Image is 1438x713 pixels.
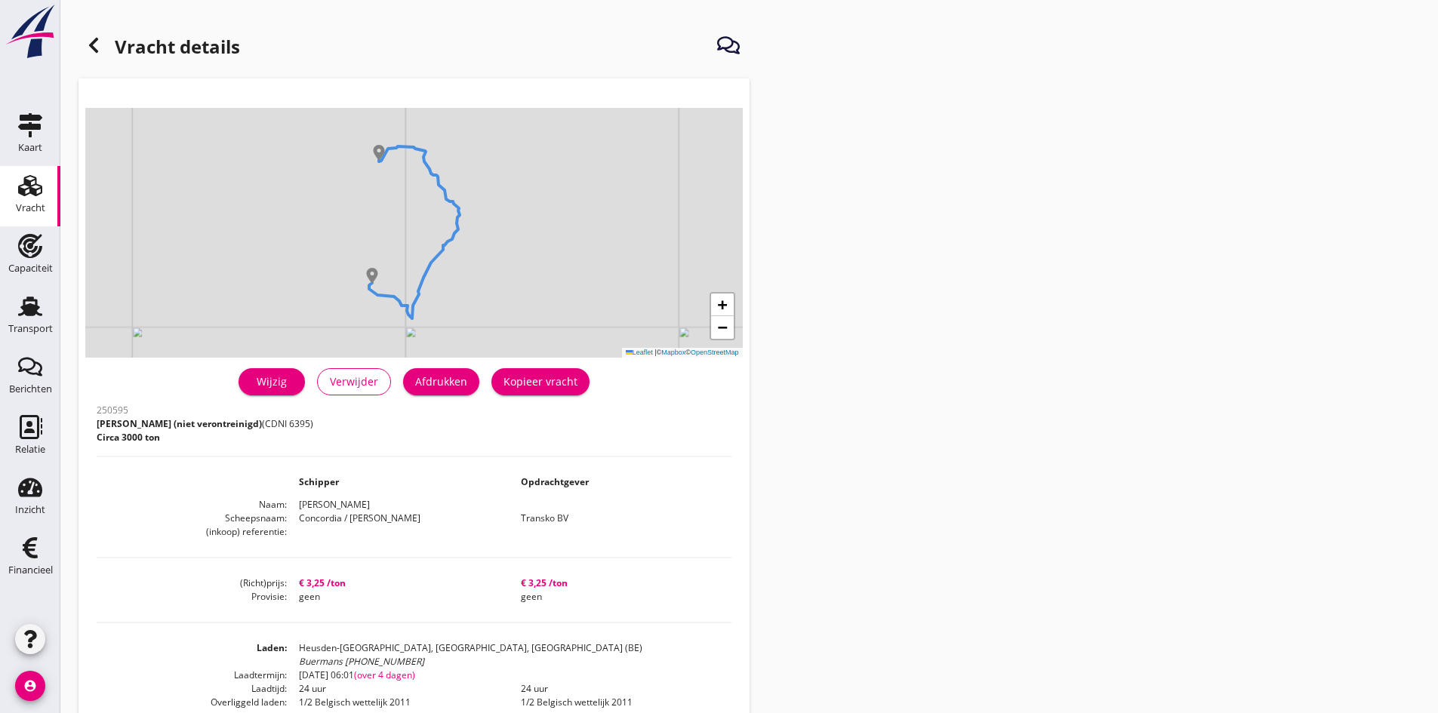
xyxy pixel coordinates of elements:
dd: € 3,25 /ton [509,576,731,590]
span: [PERSON_NAME] (niet verontreinigd) [97,417,262,430]
div: Financieel [8,565,53,575]
dt: (inkoop) referentie [97,525,287,539]
span: (over 4 dagen) [354,668,415,681]
div: Wijzig [251,373,293,389]
dd: geen [287,590,509,604]
span: 250595 [97,404,128,416]
div: Vracht [16,203,45,213]
a: Wijzig [239,368,305,395]
img: logo-small.a267ee39.svg [3,4,57,60]
button: Afdrukken [403,368,479,395]
span: − [717,318,727,337]
a: Zoom in [711,293,734,316]
dd: Opdrachtgever [509,475,731,489]
div: Kopieer vracht [503,373,577,389]
a: Mapbox [661,349,685,356]
div: © © [622,348,743,358]
button: Verwijder [317,368,391,395]
a: Leaflet [626,349,653,356]
div: Buermans [PHONE_NUMBER] [299,655,731,668]
dt: Provisie [97,590,287,604]
p: (CDNI 6395) [97,417,313,431]
dd: Heusden-[GEOGRAPHIC_DATA], [GEOGRAPHIC_DATA], [GEOGRAPHIC_DATA] (BE) [287,641,731,668]
div: Relatie [15,444,45,454]
div: Afdrukken [415,373,467,389]
dd: [DATE] 06:01 [287,668,731,682]
div: Kaart [18,143,42,152]
img: Marker [365,268,380,283]
p: Circa 3000 ton [97,431,313,444]
h1: Vracht details [79,30,240,66]
dd: 1/2 Belgisch wettelijk 2011 [287,696,509,709]
dt: Laden [97,641,287,668]
dd: € 3,25 /ton [287,576,509,590]
dt: Laadtermijn [97,668,287,682]
i: account_circle [15,671,45,701]
img: Marker [371,145,386,160]
button: Kopieer vracht [491,368,590,395]
dt: (Richt)prijs [97,576,287,590]
dd: 1/2 Belgisch wettelijk 2011 [509,696,731,709]
dd: Transko BV [509,512,731,525]
dt: Naam [97,498,287,512]
span: | [654,349,656,356]
dd: 24 uur [287,682,509,696]
span: + [717,295,727,314]
dd: [PERSON_NAME] [287,498,731,512]
div: Transport [8,324,53,333]
dt: Laadtijd [97,682,287,696]
dd: Concordia / [PERSON_NAME] [287,512,509,525]
dd: geen [509,590,731,604]
dt: Overliggeld laden [97,696,287,709]
div: Capaciteit [8,263,53,273]
div: Berichten [9,384,52,394]
dt: Scheepsnaam [97,512,287,525]
dd: Schipper [287,475,509,489]
div: Verwijder [330,373,378,389]
div: Inzicht [15,505,45,515]
a: OpenStreetMap [691,349,739,356]
a: Zoom out [711,316,734,339]
dd: 24 uur [509,682,731,696]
